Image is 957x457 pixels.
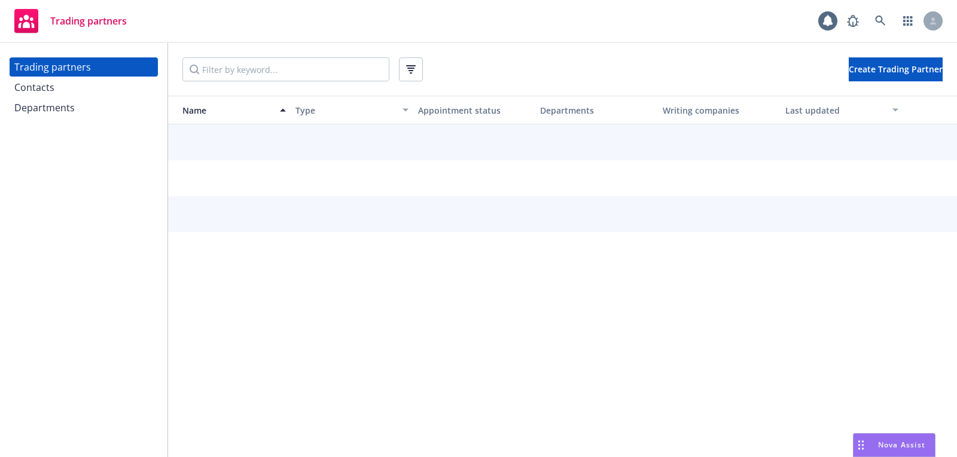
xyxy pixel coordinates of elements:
div: Writing companies [663,104,776,117]
button: Type [291,96,413,124]
button: Writing companies [658,96,781,124]
a: Search [868,9,892,33]
div: Drag to move [854,434,868,456]
span: Nova Assist [878,440,925,450]
div: Contacts [14,78,54,97]
div: Trading partners [14,57,91,77]
button: Appointment status [413,96,536,124]
div: Departments [14,98,75,117]
a: Trading partners [10,4,132,38]
a: Switch app [896,9,920,33]
button: Create Trading Partner [849,57,943,81]
a: Report a Bug [841,9,865,33]
button: Name [168,96,291,124]
div: Name [173,104,273,117]
span: Create Trading Partner [849,63,943,75]
span: Trading partners [50,16,127,26]
button: Departments [535,96,658,124]
div: Departments [540,104,653,117]
div: Appointment status [418,104,531,117]
a: Departments [10,98,158,117]
div: Type [295,104,395,117]
input: Filter by keyword... [182,57,389,81]
a: Contacts [10,78,158,97]
button: Last updated [781,96,903,124]
div: Last updated [785,104,885,117]
button: Nova Assist [853,433,935,457]
a: Trading partners [10,57,158,77]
